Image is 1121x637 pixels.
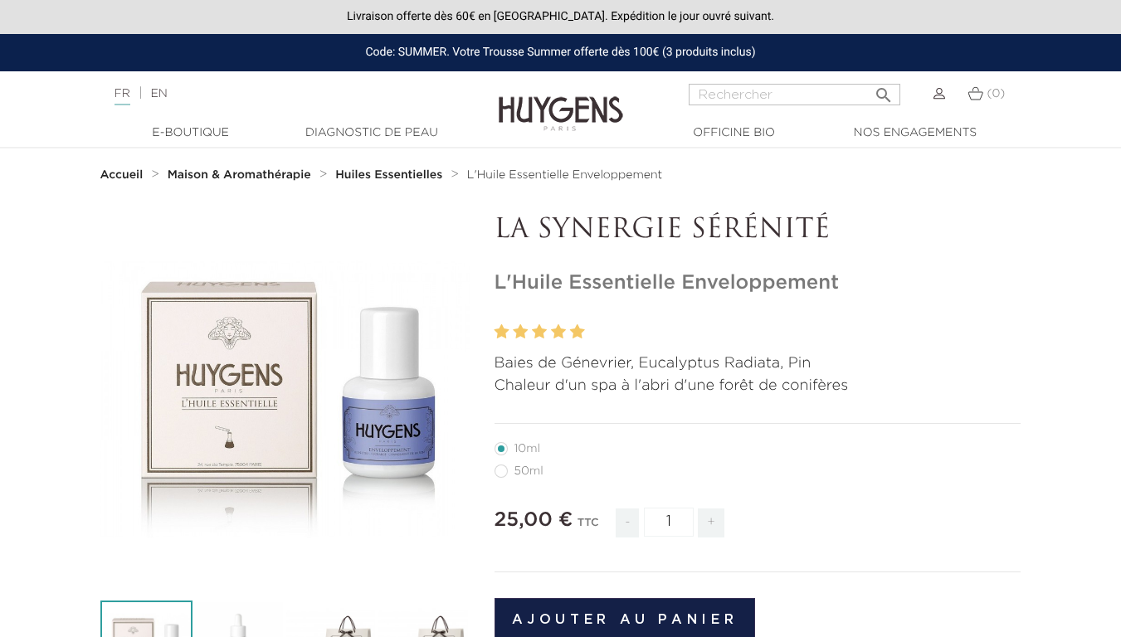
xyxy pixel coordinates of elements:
[578,505,599,550] div: TTC
[289,124,455,142] a: Diagnostic de peau
[570,320,585,344] label: 5
[869,79,899,101] button: 
[495,375,1021,397] p: Chaleur d'un spa à l'abri d'une forêt de conifères
[335,168,446,182] a: Huiles Essentielles
[689,84,900,105] input: Rechercher
[335,169,442,181] strong: Huiles Essentielles
[495,442,560,455] label: 10ml
[513,320,528,344] label: 2
[698,508,724,537] span: +
[467,169,662,181] span: L'Huile Essentielle Enveloppement
[644,508,694,537] input: Quantité
[651,124,817,142] a: Officine Bio
[168,168,315,182] a: Maison & Aromathérapie
[551,320,566,344] label: 4
[495,215,1021,246] p: LA SYNERGIE SÉRÉNITÉ
[495,353,1021,375] p: Baies de Génevrier, Eucalyptus Radiata, Pin
[100,169,144,181] strong: Accueil
[499,70,623,134] img: Huygens
[150,88,167,100] a: EN
[495,510,573,530] span: 25,00 €
[115,88,130,105] a: FR
[495,271,1021,295] h1: L'Huile Essentielle Enveloppement
[168,169,311,181] strong: Maison & Aromathérapie
[100,168,147,182] a: Accueil
[467,168,662,182] a: L'Huile Essentielle Enveloppement
[106,84,455,104] div: |
[495,320,509,344] label: 1
[532,320,547,344] label: 3
[874,80,894,100] i: 
[832,124,998,142] a: Nos engagements
[616,508,639,537] span: -
[495,464,563,478] label: 50ml
[108,124,274,142] a: E-Boutique
[987,88,1005,100] span: (0)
